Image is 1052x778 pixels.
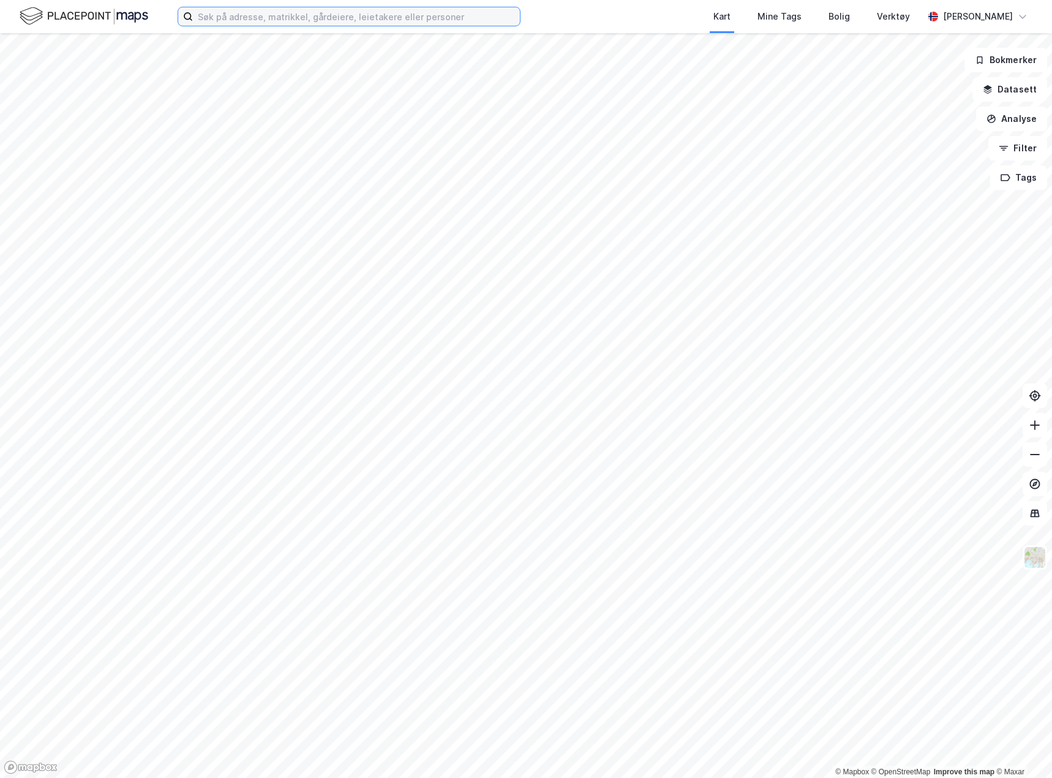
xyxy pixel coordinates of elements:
[877,9,910,24] div: Verktøy
[943,9,1013,24] div: [PERSON_NAME]
[991,719,1052,778] iframe: Chat Widget
[713,9,731,24] div: Kart
[991,719,1052,778] div: Kontrollprogram for chat
[828,9,850,24] div: Bolig
[757,9,802,24] div: Mine Tags
[193,7,520,26] input: Søk på adresse, matrikkel, gårdeiere, leietakere eller personer
[20,6,148,27] img: logo.f888ab2527a4732fd821a326f86c7f29.svg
